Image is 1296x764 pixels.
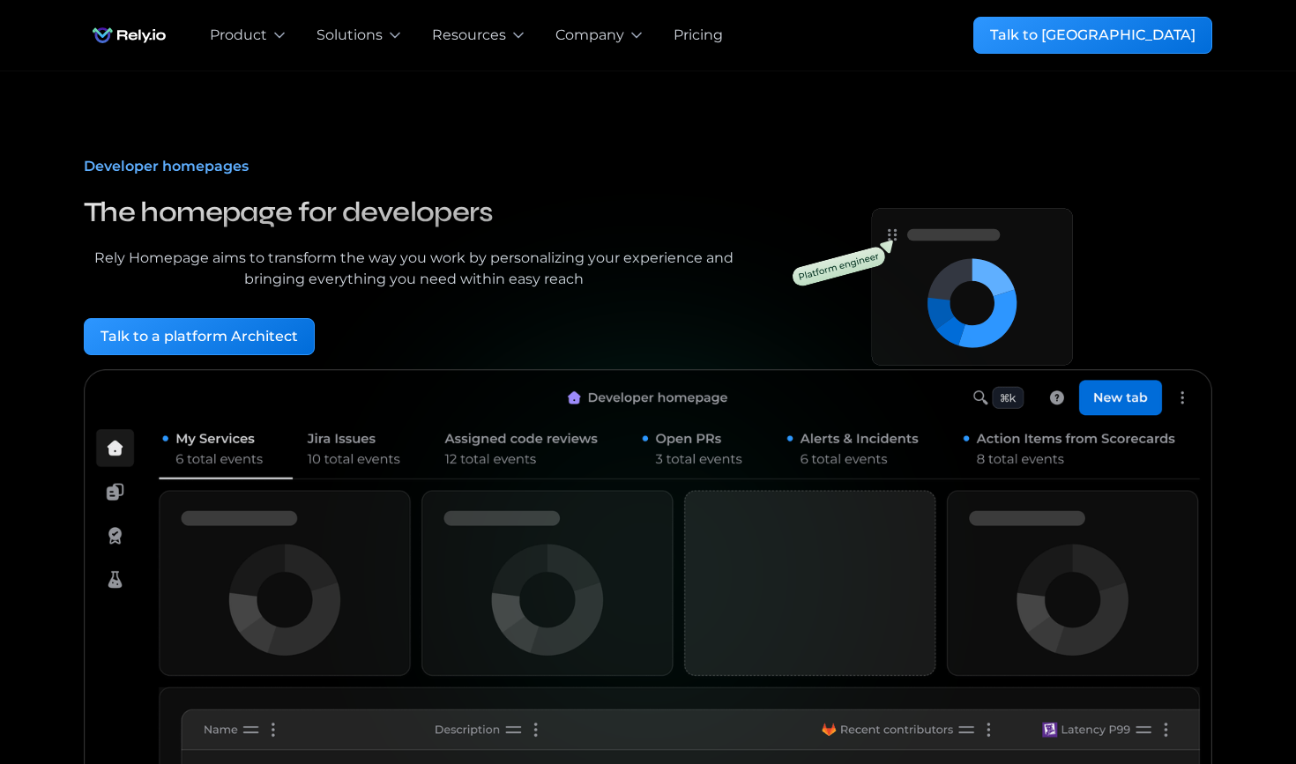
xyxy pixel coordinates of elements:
img: Rely.io logo [84,18,175,53]
div: Talk to a platform Architect [101,326,298,347]
div: Developer homepages [84,156,744,177]
a: open lightbox [772,176,1212,369]
a: Talk to a platform Architect [84,318,315,355]
div: Product [210,25,267,46]
div: Resources [432,25,506,46]
a: Talk to [GEOGRAPHIC_DATA] [973,17,1212,54]
div: Company [555,25,624,46]
div: Talk to [GEOGRAPHIC_DATA] [990,25,1195,46]
a: Pricing [674,25,723,46]
div: Rely Homepage aims to transform the way you work by personalizing your experience and bringing ev... [84,248,744,290]
h3: The homepage for developers [84,191,744,234]
div: Solutions [317,25,383,46]
a: home [84,18,175,53]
